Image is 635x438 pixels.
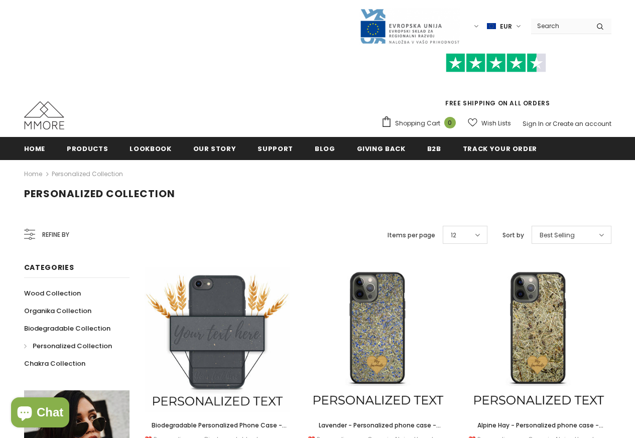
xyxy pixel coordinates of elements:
span: Wish Lists [481,118,511,128]
span: Categories [24,262,74,272]
a: Lookbook [130,137,171,160]
a: Alpine Hay - Personalized phone case - Personalized gift [466,420,611,431]
label: Items per page [388,230,435,240]
span: Lookbook [130,144,171,154]
a: Biodegradable Collection [24,320,110,337]
span: Products [67,144,108,154]
input: Search Site [531,19,589,33]
a: Biodegradable Personalized Phone Case - Black [145,420,290,431]
span: Giving back [357,144,406,154]
a: Shopping Cart 0 [381,116,461,131]
a: Sign In [523,119,544,128]
a: Blog [315,137,335,160]
span: Chakra Collection [24,359,85,368]
span: Track your order [463,144,537,154]
img: MMORE Cases [24,101,64,129]
span: FREE SHIPPING ON ALL ORDERS [381,58,611,107]
span: 12 [451,230,456,240]
span: Blog [315,144,335,154]
span: Shopping Cart [395,118,440,128]
a: Personalized Collection [52,170,123,178]
inbox-online-store-chat: Shopify online store chat [8,397,72,430]
span: Wood Collection [24,288,81,298]
span: Our Story [193,144,236,154]
a: Products [67,137,108,160]
span: EUR [500,22,512,32]
a: Create an account [553,119,611,128]
img: Trust Pilot Stars [446,53,546,73]
span: B2B [427,144,441,154]
img: Javni Razpis [359,8,460,45]
span: 0 [444,117,456,128]
a: Chakra Collection [24,355,85,372]
span: Personalized Collection [33,341,112,351]
span: Biodegradable Collection [24,324,110,333]
span: Home [24,144,46,154]
a: Javni Razpis [359,22,460,30]
a: Personalized Collection [24,337,112,355]
span: Personalized Collection [24,187,175,201]
a: Wood Collection [24,284,81,302]
span: Organika Collection [24,306,91,316]
a: Lavender - Personalized phone case - Personalized gift [305,420,451,431]
a: Our Story [193,137,236,160]
a: Giving back [357,137,406,160]
iframe: Customer reviews powered by Trustpilot [381,72,611,98]
a: Track your order [463,137,537,160]
a: Wish Lists [468,114,511,132]
span: support [258,144,293,154]
span: Best Selling [540,230,575,240]
a: Home [24,137,46,160]
a: support [258,137,293,160]
label: Sort by [502,230,524,240]
a: Home [24,168,42,180]
a: B2B [427,137,441,160]
span: or [545,119,551,128]
a: Organika Collection [24,302,91,320]
span: Refine by [42,229,69,240]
